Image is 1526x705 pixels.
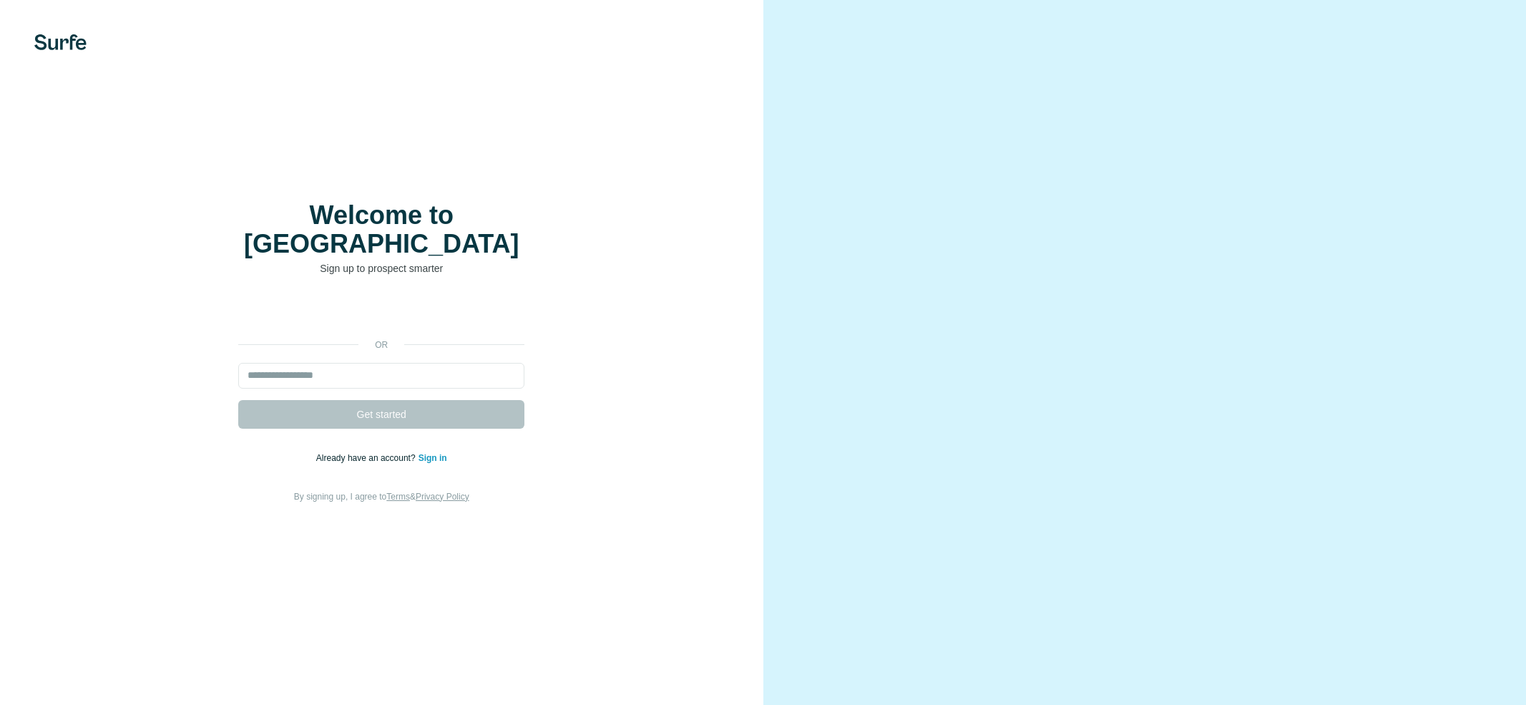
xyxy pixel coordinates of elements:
p: Sign up to prospect smarter [238,261,524,276]
a: Sign in [419,453,447,463]
span: By signing up, I agree to & [294,492,469,502]
a: Privacy Policy [416,492,469,502]
iframe: Button na Mag-sign in gamit ang Google [231,297,532,329]
p: or [358,339,404,351]
a: Terms [386,492,410,502]
img: Surfe's logo [34,34,87,50]
h1: Welcome to [GEOGRAPHIC_DATA] [238,201,524,258]
span: Already have an account? [316,453,419,463]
